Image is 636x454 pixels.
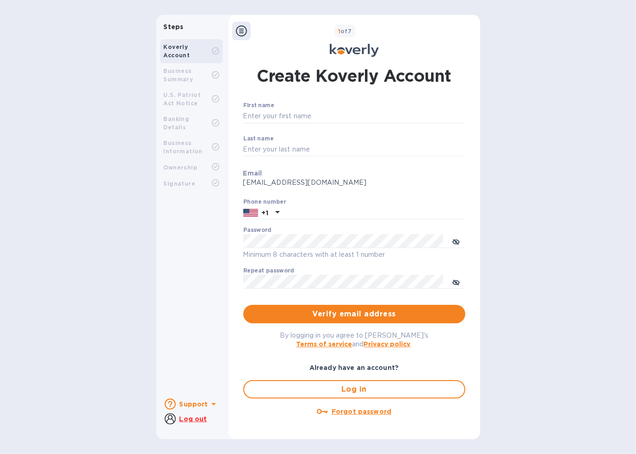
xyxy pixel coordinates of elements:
b: of 7 [338,28,352,35]
span: By logging in you agree to [PERSON_NAME]'s and . [280,332,428,348]
img: US [243,208,258,218]
b: Steps [164,23,184,30]
button: toggle password visibility [447,232,465,250]
button: Verify email address [243,305,465,323]
label: Last name [243,136,274,141]
u: Forgot password [332,408,391,415]
b: Koverly Account [164,43,190,59]
b: Banking Details [164,115,190,131]
input: Enter your last name [243,143,465,157]
u: Log out [179,415,207,423]
a: Privacy policy [364,340,411,348]
b: Business Summary [164,67,193,83]
label: Phone number [243,199,286,205]
span: Log in [252,384,457,395]
b: Signature [164,180,196,187]
label: Password [243,228,272,233]
input: Enter your first name [243,109,465,123]
p: [EMAIL_ADDRESS][DOMAIN_NAME] [243,178,465,188]
b: Already have an account? [309,364,399,371]
button: Log in [243,380,465,399]
b: Business Information [164,139,203,155]
b: Email [243,169,262,177]
h1: Create Koverly Account [257,64,451,87]
a: Terms of service [296,340,352,348]
b: U.S. Patriot Act Notice [164,91,201,107]
p: +1 [262,208,268,218]
label: Repeat password [243,268,294,274]
p: Minimum 8 characters with at least 1 number [243,249,465,260]
span: 1 [338,28,340,35]
label: First name [243,103,274,109]
button: toggle password visibility [447,272,465,291]
span: Verify email address [251,309,458,320]
b: Ownership [164,164,198,171]
b: Support [179,400,208,408]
